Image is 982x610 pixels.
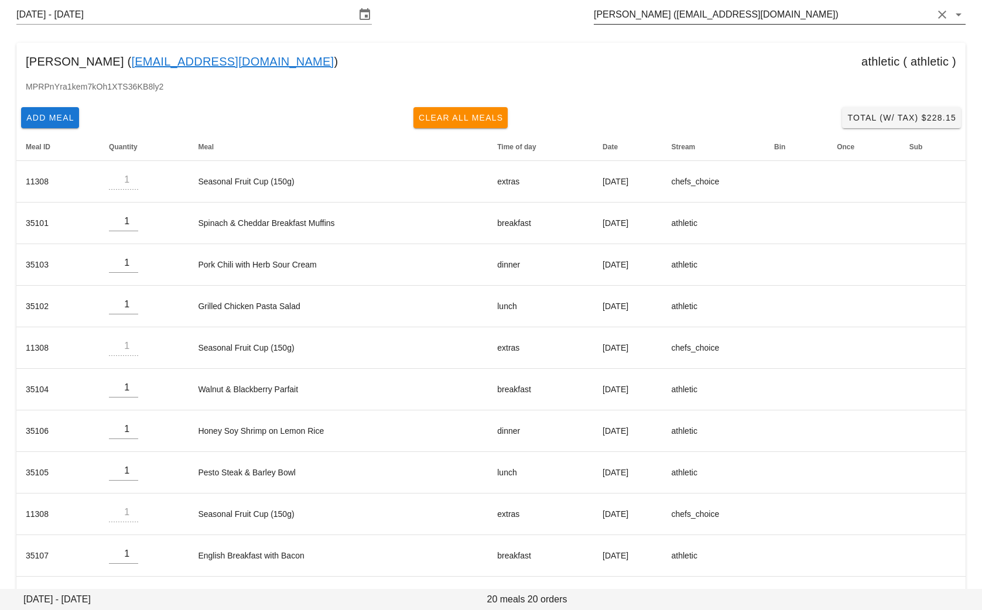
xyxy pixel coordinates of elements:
[603,143,618,151] span: Date
[198,143,214,151] span: Meal
[16,327,100,369] td: 11308
[837,143,854,151] span: Once
[593,286,662,327] td: [DATE]
[488,494,593,535] td: extras
[16,286,100,327] td: 35102
[413,107,508,128] button: Clear All Meals
[16,43,966,80] div: [PERSON_NAME] ( ) athletic ( athletic )
[662,494,765,535] td: chefs_choice
[189,161,488,203] td: Seasonal Fruit Cup (150g)
[26,113,74,122] span: Add Meal
[593,327,662,369] td: [DATE]
[662,133,765,161] th: Stream: Not sorted. Activate to sort ascending.
[109,143,138,151] span: Quantity
[774,143,785,151] span: Bin
[16,80,966,102] div: MPRPnYra1kem7kOh1XTS36KB8ly2
[16,452,100,494] td: 35105
[662,452,765,494] td: athletic
[16,410,100,452] td: 35106
[593,410,662,452] td: [DATE]
[488,369,593,410] td: breakfast
[189,327,488,369] td: Seasonal Fruit Cup (150g)
[189,203,488,244] td: Spinach & Cheddar Breakfast Muffins
[909,143,923,151] span: Sub
[488,244,593,286] td: dinner
[189,452,488,494] td: Pesto Steak & Barley Bowl
[189,133,488,161] th: Meal: Not sorted. Activate to sort ascending.
[593,535,662,577] td: [DATE]
[16,494,100,535] td: 11308
[131,52,334,71] a: [EMAIL_ADDRESS][DOMAIN_NAME]
[189,535,488,577] td: English Breakfast with Bacon
[488,452,593,494] td: lunch
[593,369,662,410] td: [DATE]
[16,203,100,244] td: 35101
[488,327,593,369] td: extras
[418,113,504,122] span: Clear All Meals
[662,410,765,452] td: athletic
[497,143,536,151] span: Time of day
[662,244,765,286] td: athletic
[593,203,662,244] td: [DATE]
[827,133,900,161] th: Once: Not sorted. Activate to sort ascending.
[593,494,662,535] td: [DATE]
[842,107,961,128] button: Total (w/ Tax) $228.15
[189,244,488,286] td: Pork Chili with Herb Sour Cream
[847,113,956,122] span: Total (w/ Tax) $228.15
[189,494,488,535] td: Seasonal Fruit Cup (150g)
[189,410,488,452] td: Honey Soy Shrimp on Lemon Rice
[16,535,100,577] td: 35107
[662,535,765,577] td: athletic
[593,161,662,203] td: [DATE]
[16,133,100,161] th: Meal ID: Not sorted. Activate to sort ascending.
[935,8,949,22] button: Clear Customer
[488,410,593,452] td: dinner
[900,133,966,161] th: Sub: Not sorted. Activate to sort ascending.
[662,369,765,410] td: athletic
[488,203,593,244] td: breakfast
[662,203,765,244] td: athletic
[662,327,765,369] td: chefs_choice
[593,452,662,494] td: [DATE]
[16,369,100,410] td: 35104
[16,244,100,286] td: 35103
[672,143,696,151] span: Stream
[488,133,593,161] th: Time of day: Not sorted. Activate to sort ascending.
[765,133,827,161] th: Bin: Not sorted. Activate to sort ascending.
[21,107,79,128] button: Add Meal
[488,535,593,577] td: breakfast
[100,133,189,161] th: Quantity: Not sorted. Activate to sort ascending.
[662,161,765,203] td: chefs_choice
[189,286,488,327] td: Grilled Chicken Pasta Salad
[16,161,100,203] td: 11308
[26,143,50,151] span: Meal ID
[488,286,593,327] td: lunch
[593,244,662,286] td: [DATE]
[593,133,662,161] th: Date: Not sorted. Activate to sort ascending.
[662,286,765,327] td: athletic
[488,161,593,203] td: extras
[189,369,488,410] td: Walnut & Blackberry Parfait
